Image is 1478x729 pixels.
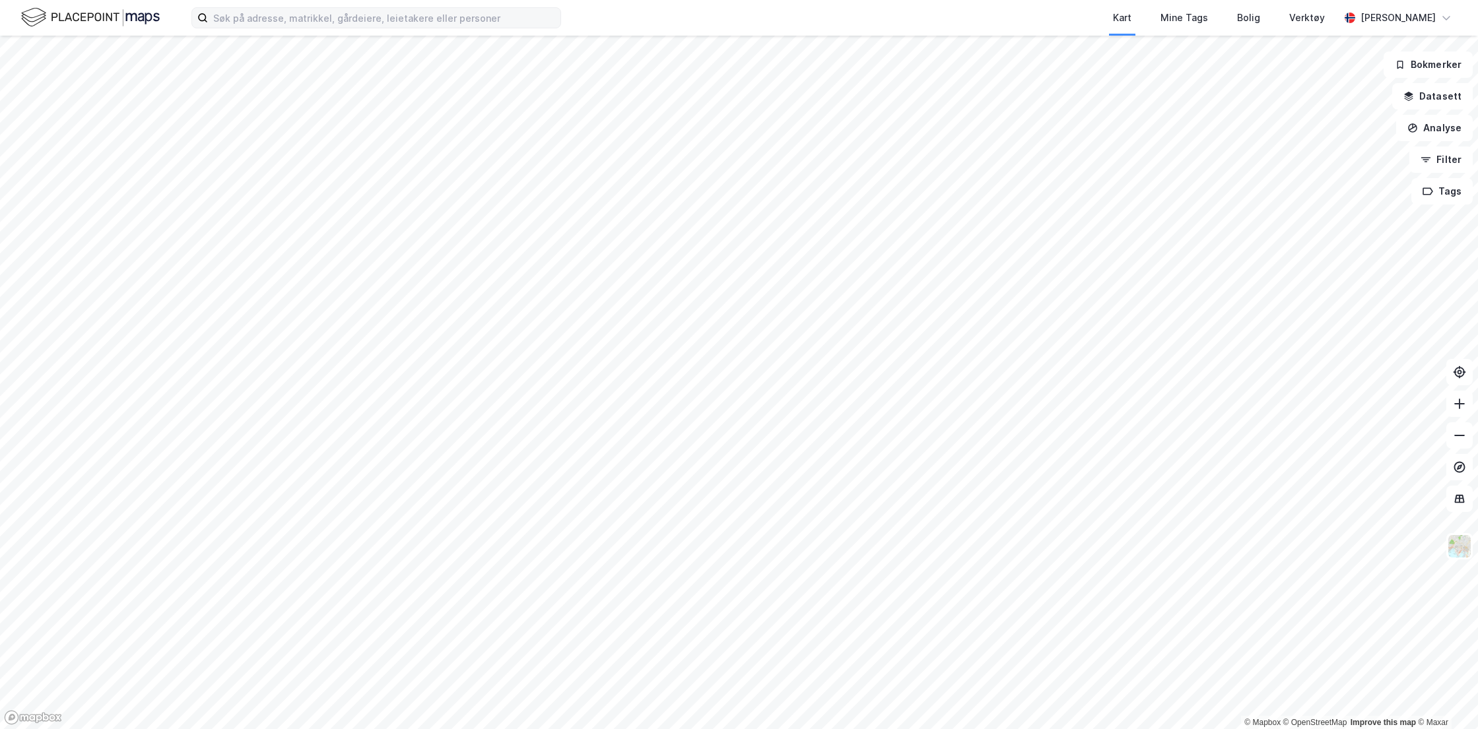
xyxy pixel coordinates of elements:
[1360,10,1436,26] div: [PERSON_NAME]
[1412,666,1478,729] iframe: Chat Widget
[1237,10,1260,26] div: Bolig
[1289,10,1325,26] div: Verktøy
[1113,10,1131,26] div: Kart
[208,8,560,28] input: Søk på adresse, matrikkel, gårdeiere, leietakere eller personer
[21,6,160,29] img: logo.f888ab2527a4732fd821a326f86c7f29.svg
[1160,10,1208,26] div: Mine Tags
